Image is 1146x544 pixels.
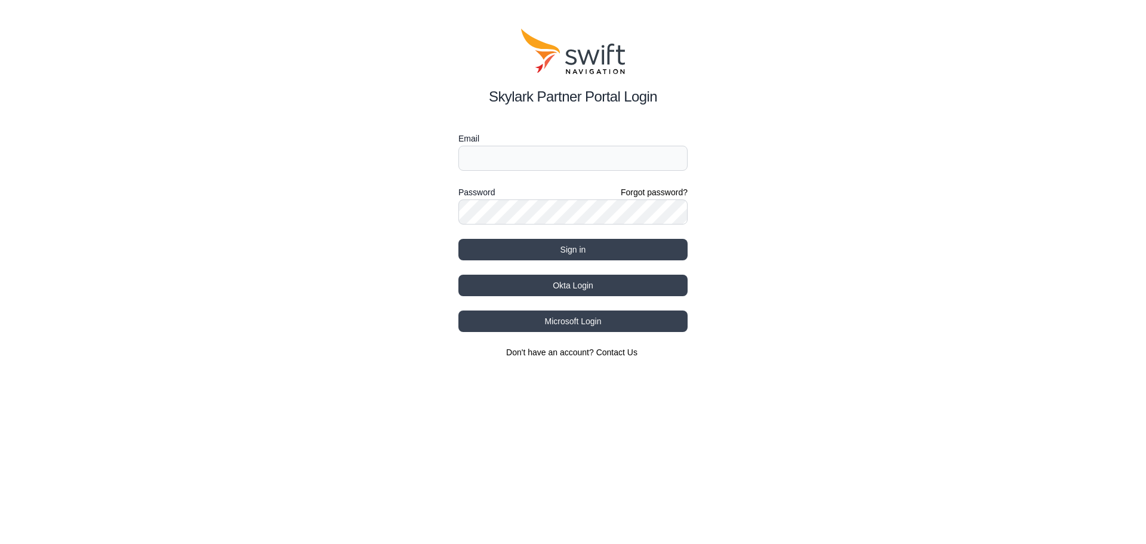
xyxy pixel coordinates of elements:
button: Microsoft Login [458,311,688,332]
label: Password [458,185,495,199]
button: Okta Login [458,275,688,296]
label: Email [458,131,688,146]
a: Forgot password? [621,186,688,198]
section: Don't have an account? [458,346,688,358]
button: Sign in [458,239,688,260]
h2: Skylark Partner Portal Login [458,86,688,107]
a: Contact Us [596,348,637,357]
